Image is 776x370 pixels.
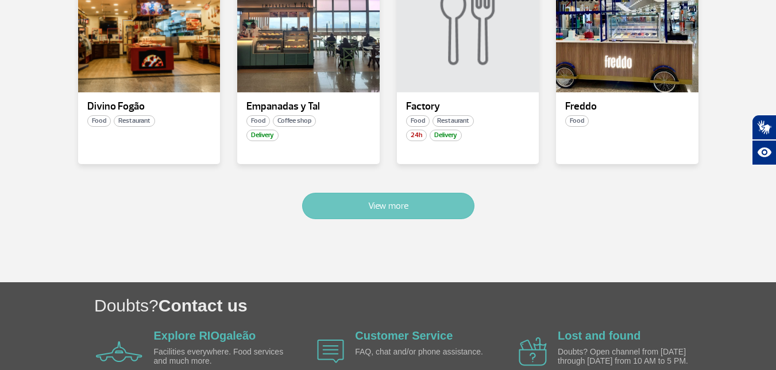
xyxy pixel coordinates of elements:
a: Explore RIOgaleão [154,329,256,342]
span: Food [87,115,111,127]
p: Factory [406,101,530,112]
p: Freddo [565,101,689,112]
div: Plugin de acessibilidade da Hand Talk. [752,115,776,165]
p: FAQ, chat and/or phone assistance. [355,348,487,356]
button: Abrir tradutor de língua de sinais. [752,115,776,140]
span: Delivery [246,130,279,141]
a: Customer Service [355,329,453,342]
span: Food [246,115,270,127]
span: Food [406,115,430,127]
span: 24h [406,130,427,141]
span: Coffee shop [273,115,316,127]
p: Doubts? Open channel from [DATE] through [DATE] from 10 AM to 5 PM. [558,348,690,365]
p: Divino Fogão [87,101,211,112]
h1: Doubts? [94,294,776,317]
p: Facilities everywhere. Food services and much more. [154,348,286,365]
span: Restaurant [114,115,155,127]
span: Food [565,115,589,127]
a: Lost and found [558,329,640,342]
img: airplane icon [519,337,547,366]
span: Contact us [159,296,248,315]
img: airplane icon [317,340,344,363]
span: Delivery [430,130,462,141]
span: Restaurant [433,115,474,127]
p: Empanadas y Tal [246,101,370,112]
button: View more [302,193,474,219]
img: airplane icon [96,341,142,362]
button: Abrir recursos assistivos. [752,140,776,165]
